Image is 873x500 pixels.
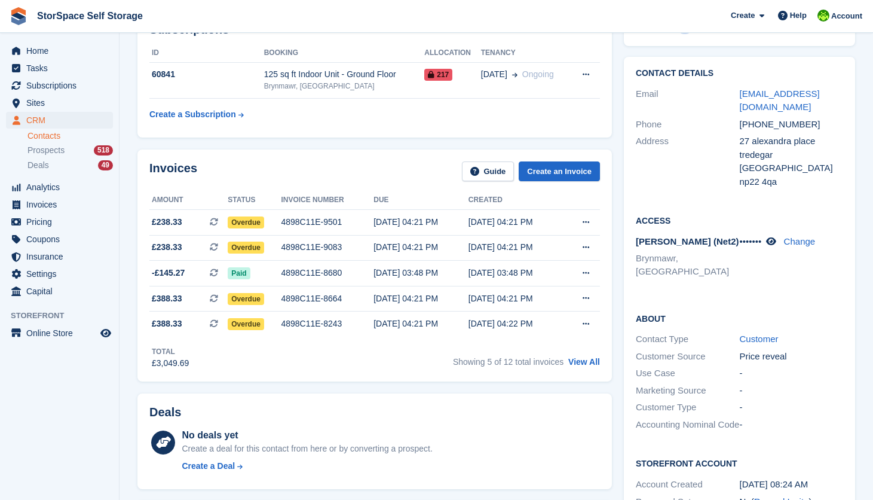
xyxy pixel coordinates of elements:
[636,214,843,226] h2: Access
[149,108,236,121] div: Create a Subscription
[568,357,600,367] a: View All
[152,216,182,228] span: £238.33
[740,118,844,132] div: [PHONE_NUMBER]
[26,248,98,265] span: Insurance
[636,333,740,346] div: Contact Type
[636,118,740,132] div: Phone
[740,175,844,189] div: np22 4qa
[373,318,468,330] div: [DATE] 04:21 PM
[468,241,563,254] div: [DATE] 04:21 PM
[6,231,113,248] a: menu
[152,357,189,370] div: £3,049.69
[281,318,373,330] div: 4898C11E-8243
[152,346,189,357] div: Total
[152,292,182,305] span: £388.33
[149,44,264,63] th: ID
[10,7,27,25] img: stora-icon-8386f47178a22dfd0bd8f6a31ec36ba5ce8667c1dd55bd0f319d3a0aa187defe.svg
[636,236,739,246] span: [PERSON_NAME] (Net2)
[468,267,563,279] div: [DATE] 03:48 PM
[6,283,113,300] a: menu
[740,478,844,492] div: [DATE] 08:24 AM
[468,191,563,210] th: Created
[636,367,740,380] div: Use Case
[6,112,113,129] a: menu
[26,60,98,77] span: Tasks
[281,191,373,210] th: Invoice number
[817,10,829,22] img: paul catt
[373,241,468,254] div: [DATE] 04:21 PM
[152,267,185,279] span: -£145.27
[373,267,468,279] div: [DATE] 03:48 PM
[731,10,755,22] span: Create
[6,248,113,265] a: menu
[784,236,816,246] a: Change
[6,196,113,213] a: menu
[182,460,235,472] div: Create a Deal
[6,60,113,77] a: menu
[424,69,452,81] span: 217
[149,161,197,181] h2: Invoices
[519,161,600,181] a: Create an Invoice
[182,460,432,472] a: Create a Deal
[27,130,113,142] a: Contacts
[636,312,843,324] h2: About
[636,457,843,469] h2: Storefront Account
[740,148,844,162] div: tredegar
[27,160,49,171] span: Deals
[790,10,807,22] span: Help
[740,135,844,148] div: 27 alexandra place
[281,292,373,305] div: 4898C11E-8664
[468,216,563,228] div: [DATE] 04:21 PM
[149,68,264,81] div: 60841
[149,103,244,126] a: Create a Subscription
[11,310,119,322] span: Storefront
[636,135,740,188] div: Address
[6,42,113,59] a: menu
[99,326,113,340] a: Preview store
[228,267,250,279] span: Paid
[462,161,514,181] a: Guide
[281,267,373,279] div: 4898C11E-8680
[228,242,264,254] span: Overdue
[740,367,844,380] div: -
[453,357,563,367] span: Showing 5 of 12 total invoices
[468,318,563,330] div: [DATE] 04:22 PM
[281,241,373,254] div: 4898C11E-9083
[831,10,862,22] span: Account
[32,6,148,26] a: StorSpace Self Storage
[481,44,569,63] th: Tenancy
[264,68,425,81] div: 125 sq ft Indoor Unit - Ground Floor
[26,112,98,129] span: CRM
[26,214,98,230] span: Pricing
[740,334,779,344] a: Customer
[468,292,563,305] div: [DATE] 04:21 PM
[152,241,182,254] span: £238.33
[27,144,113,157] a: Prospects 518
[6,214,113,230] a: menu
[152,318,182,330] span: £388.33
[6,266,113,282] a: menu
[636,401,740,414] div: Customer Type
[740,161,844,175] div: [GEOGRAPHIC_DATA]
[228,191,281,210] th: Status
[740,384,844,398] div: -
[740,350,844,364] div: Price reveal
[636,350,740,364] div: Customer Source
[264,81,425,92] div: Brynmawr, [GEOGRAPHIC_DATA]
[281,216,373,228] div: 4898C11E-9501
[228,293,264,305] span: Overdue
[182,428,432,443] div: No deals yet
[6,325,113,342] a: menu
[373,292,468,305] div: [DATE] 04:21 PM
[98,160,113,170] div: 49
[228,217,264,228] span: Overdue
[636,69,843,78] h2: Contact Details
[740,89,820,112] a: [EMAIL_ADDRESS][DOMAIN_NAME]
[6,77,113,94] a: menu
[26,325,98,342] span: Online Store
[373,216,468,228] div: [DATE] 04:21 PM
[26,179,98,196] span: Analytics
[26,77,98,94] span: Subscriptions
[636,478,740,492] div: Account Created
[149,191,228,210] th: Amount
